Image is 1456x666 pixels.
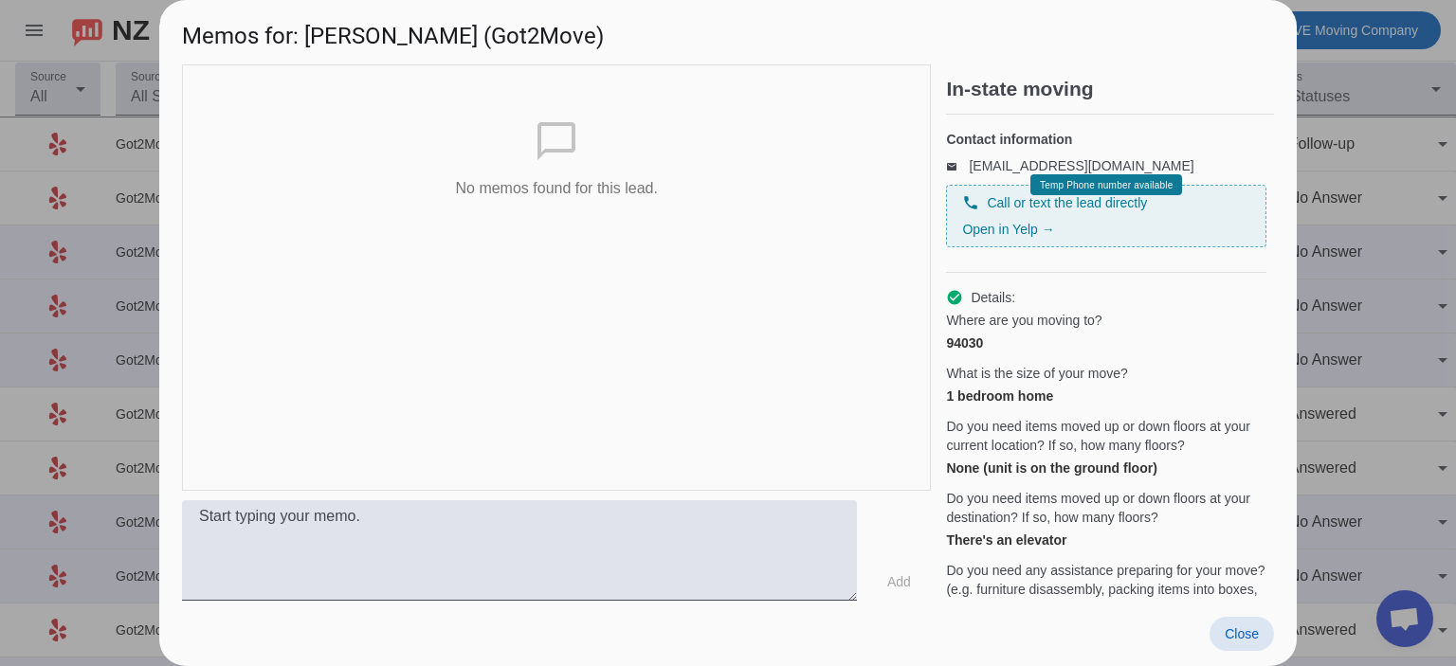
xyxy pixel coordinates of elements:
span: Do you need items moved up or down floors at your current location? If so, how many floors? [946,417,1266,455]
span: Close [1225,626,1259,641]
mat-icon: phone [962,194,979,211]
div: 94030 [946,333,1266,352]
mat-icon: email [946,161,969,171]
h4: Contact information [946,130,1266,149]
div: There's an elevator [946,531,1266,549]
button: Close [1210,617,1274,651]
h2: In-state moving [946,80,1274,99]
div: None (unit is on the ground floor) [946,459,1266,477]
a: Open in Yelp → [962,222,1054,237]
span: Call or text the lead directly [987,193,1147,212]
span: Where are you moving to? [946,311,1101,330]
span: Temp Phone number available [1040,180,1173,190]
a: [EMAIL_ADDRESS][DOMAIN_NAME] [969,158,1193,173]
mat-icon: check_circle [946,289,963,306]
span: Details: [971,288,1015,307]
p: No memos found for this lead. [455,179,657,198]
span: Do you need items moved up or down floors at your destination? If so, how many floors? [946,489,1266,527]
span: Do you need any assistance preparing for your move? (e.g. furniture disassembly, packing items in... [946,561,1266,618]
span: What is the size of your move? [946,364,1127,383]
mat-icon: chat_bubble_outline [534,118,579,164]
div: 1 bedroom home [946,387,1266,405]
